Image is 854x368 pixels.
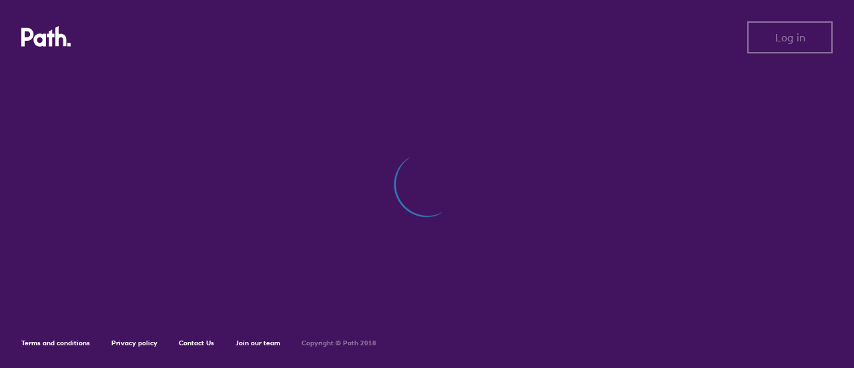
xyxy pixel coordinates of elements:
[179,339,214,347] a: Contact Us
[747,21,833,53] button: Log in
[111,339,157,347] a: Privacy policy
[302,339,376,347] h6: Copyright © Path 2018
[21,339,90,347] a: Terms and conditions
[775,31,805,43] span: Log in
[236,339,280,347] a: Join our team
